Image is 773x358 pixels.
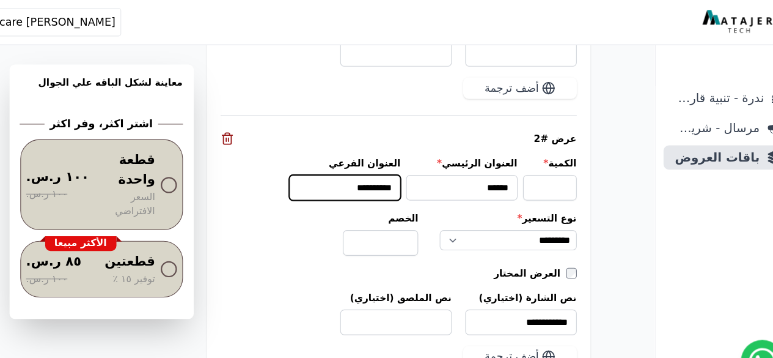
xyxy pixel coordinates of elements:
[96,105,189,120] h2: اشتر اكثر، وفر اكثر
[526,142,575,154] label: الكمية
[659,81,745,98] span: ندرة - تنبية قارب علي النفاذ
[472,70,575,90] button: أضف ترجمة
[500,242,565,255] label: العرض المختار
[75,247,112,261] span: ١٠٠ ر.س.
[491,317,541,332] span: أضف ترجمة
[75,170,112,184] span: ١٠٠ ر.س.
[251,120,575,132] div: عرض #2
[491,73,541,88] span: أضف ترجمة
[75,229,125,247] span: ٨٥ ر.س.
[474,264,575,277] label: نص الشارة (اختياري)
[362,192,431,204] label: الخصم
[92,215,156,228] div: الأكثر مبيعا
[360,264,461,277] label: نص الملصق (اختياري)
[75,152,132,170] span: ١٠٠ ر.س.
[472,315,575,334] button: أضف ترجمة
[153,247,192,261] span: توفير ١٥ ٪
[145,229,191,247] span: قطعتين
[659,135,741,152] span: باقات العروض
[313,142,415,154] label: العنوان الفرعي
[420,142,521,154] label: العنوان الرئيسي
[141,137,191,173] span: قطعة واحدة
[689,9,756,31] img: MatajerTech Logo
[659,108,741,125] span: مرسال - شريط دعاية
[13,13,155,28] span: [PERSON_NAME] beauty care
[7,7,161,33] button: [PERSON_NAME] beauty care
[450,192,574,204] label: نوع التسعير
[69,69,217,95] h3: معاينة لشكل الباقه علي الجوال
[141,173,191,199] span: السعر الافتراضي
